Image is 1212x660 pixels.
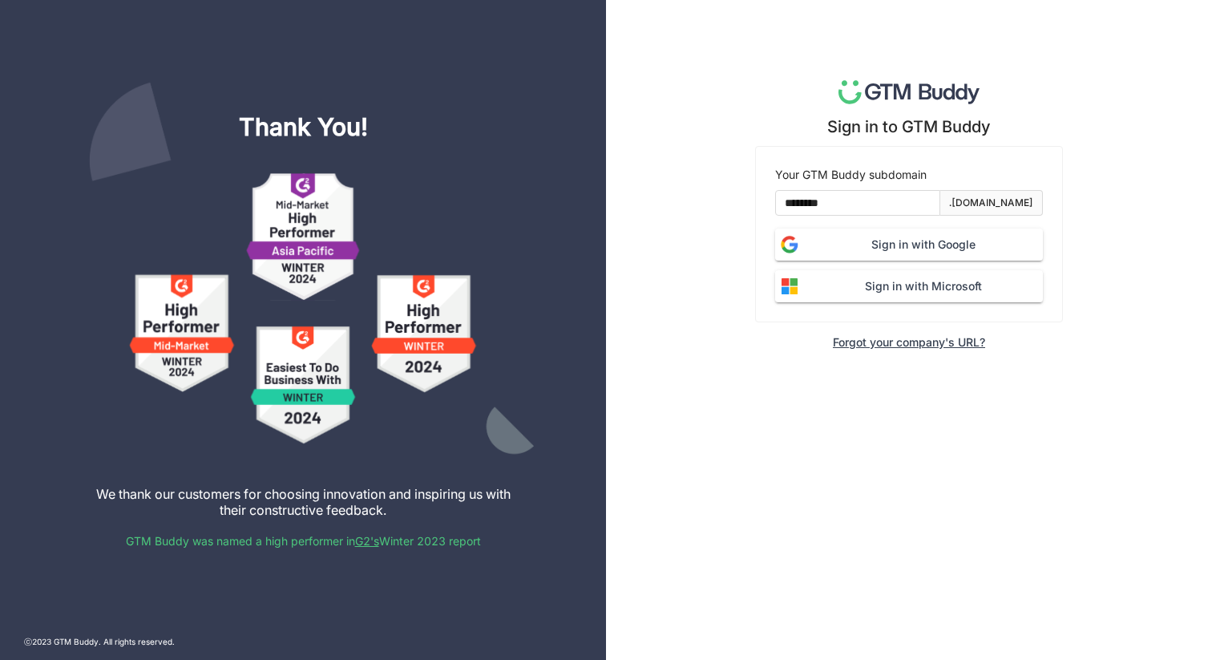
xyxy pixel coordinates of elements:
img: logo [838,80,980,104]
div: .[DOMAIN_NAME] [949,196,1033,211]
img: microsoft.svg [775,272,804,301]
span: Sign in with Microsoft [804,277,1043,295]
a: G2's [355,534,379,548]
img: google_logo.png [775,230,804,259]
button: Sign in with Google [775,229,1043,261]
button: Sign in with Microsoft [775,270,1043,302]
div: Sign in to GTM Buddy [827,117,991,136]
div: Forgot your company's URL? [833,335,985,349]
span: Sign in with Google [804,236,1043,253]
div: Your GTM Buddy subdomain [775,166,1043,184]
